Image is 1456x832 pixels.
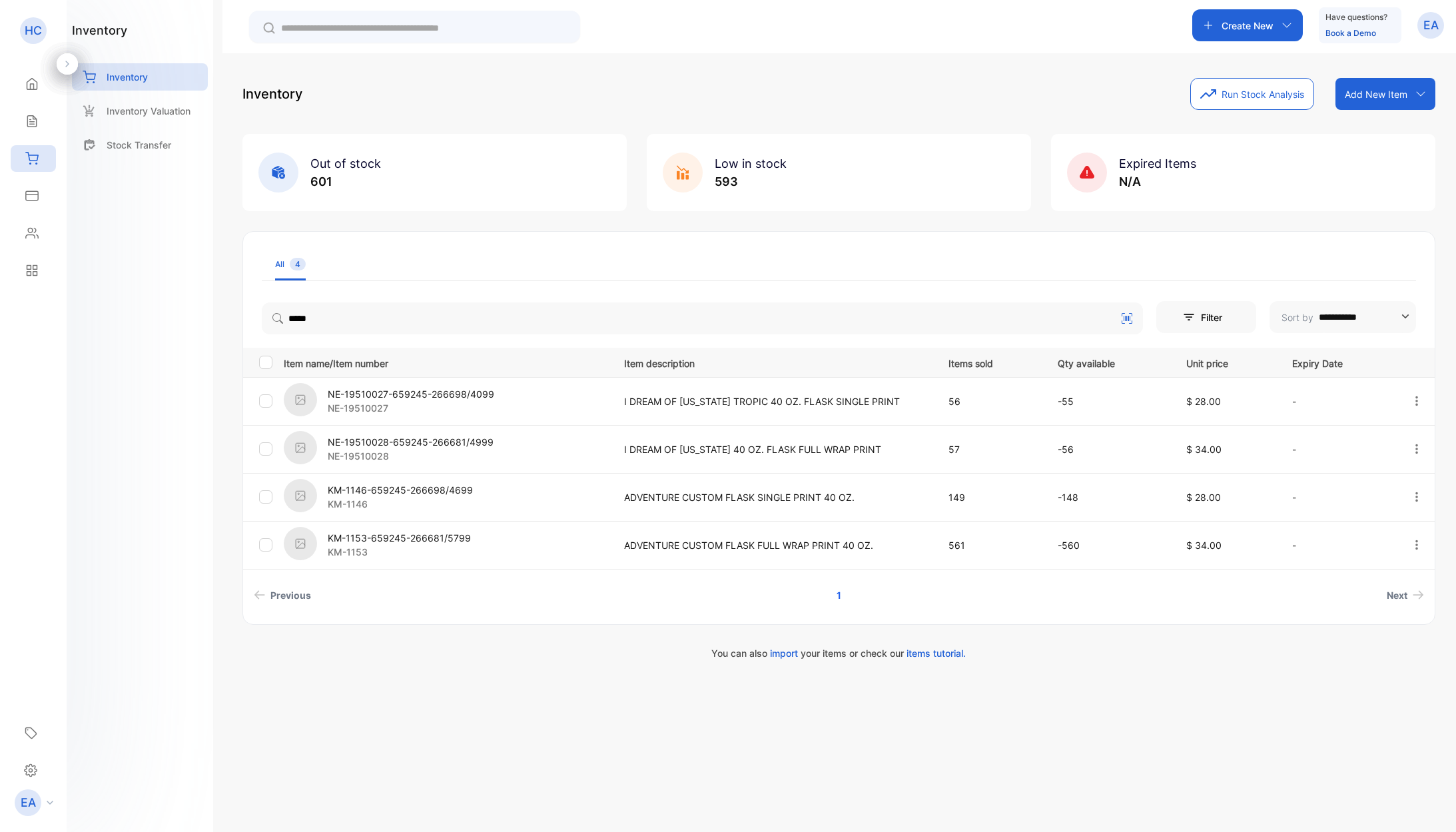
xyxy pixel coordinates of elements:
p: 601 [310,173,381,191]
p: KM-1146 [328,497,473,511]
img: item [284,431,317,464]
p: I DREAM OF [US_STATE] 40 OZ. FLASK FULL WRAP PRINT [624,442,921,456]
p: 561 [948,538,1030,552]
p: 149 [948,490,1030,504]
p: Add New Item [1345,87,1407,101]
img: item [284,479,317,512]
p: - [1292,394,1383,408]
p: Item description [624,354,921,370]
img: item [284,527,317,560]
p: -55 [1058,394,1159,408]
p: - [1292,538,1383,552]
p: ADVENTURE CUSTOM FLASK FULL WRAP PRINT 40 OZ. [624,538,921,552]
span: Low in stock [715,157,787,171]
p: Qty available [1058,354,1159,370]
button: Run Stock Analysis [1190,78,1314,110]
p: Expiry Date [1292,354,1383,370]
p: 593 [715,173,787,191]
p: Inventory Valuation [107,104,190,118]
p: - [1292,490,1383,504]
span: 4 [290,258,306,270]
span: import [770,647,798,659]
ul: Pagination [243,583,1435,608]
a: Previous page [248,583,316,608]
p: Inventory [242,84,302,104]
p: EA [21,794,36,811]
p: -560 [1058,538,1159,552]
p: Item name/Item number [284,354,607,370]
p: I DREAM OF [US_STATE] TROPIC 40 OZ. FLASK SINGLE PRINT [624,394,921,408]
p: NE-19510028 [328,449,494,463]
p: Stock Transfer [107,138,171,152]
p: -56 [1058,442,1159,456]
p: - [1292,442,1383,456]
span: $ 28.00 [1186,396,1221,407]
p: KM-1153 [328,545,471,559]
a: Page 1 is your current page [821,583,857,608]
p: NE-19510028-659245-266681/4999 [328,435,494,449]
span: Expired Items [1119,157,1196,171]
p: You can also your items or check our [242,646,1435,660]
p: Items sold [948,354,1030,370]
p: N/A [1119,173,1196,191]
span: $ 34.00 [1186,540,1222,551]
a: Next page [1381,583,1429,608]
p: -148 [1058,490,1159,504]
p: HC [25,22,42,39]
p: EA [1423,17,1439,34]
p: Unit price [1186,354,1264,370]
div: All [275,258,306,270]
p: Have questions? [1325,11,1387,24]
a: Stock Transfer [72,131,208,159]
span: Out of stock [310,157,381,171]
button: EA [1417,9,1444,41]
span: $ 28.00 [1186,492,1221,503]
p: 56 [948,394,1030,408]
p: KM-1146-659245-266698/4699 [328,483,473,497]
p: Inventory [107,70,148,84]
h1: inventory [72,21,127,39]
span: Next [1387,588,1407,602]
button: Sort by [1270,301,1416,333]
a: Inventory [72,63,208,91]
img: item [284,383,317,416]
span: items tutorial. [907,647,966,659]
p: ADVENTURE CUSTOM FLASK SINGLE PRINT 40 OZ. [624,490,921,504]
p: Sort by [1281,310,1313,324]
a: Inventory Valuation [72,97,208,125]
p: 57 [948,442,1030,456]
button: Create New [1192,9,1303,41]
p: NE-19510027-659245-266698/4099 [328,387,494,401]
p: KM-1153-659245-266681/5799 [328,531,471,545]
span: Previous [270,588,311,602]
a: Book a Demo [1325,28,1376,38]
span: $ 34.00 [1186,444,1222,455]
p: Create New [1222,19,1274,33]
p: NE-19510027 [328,401,494,415]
